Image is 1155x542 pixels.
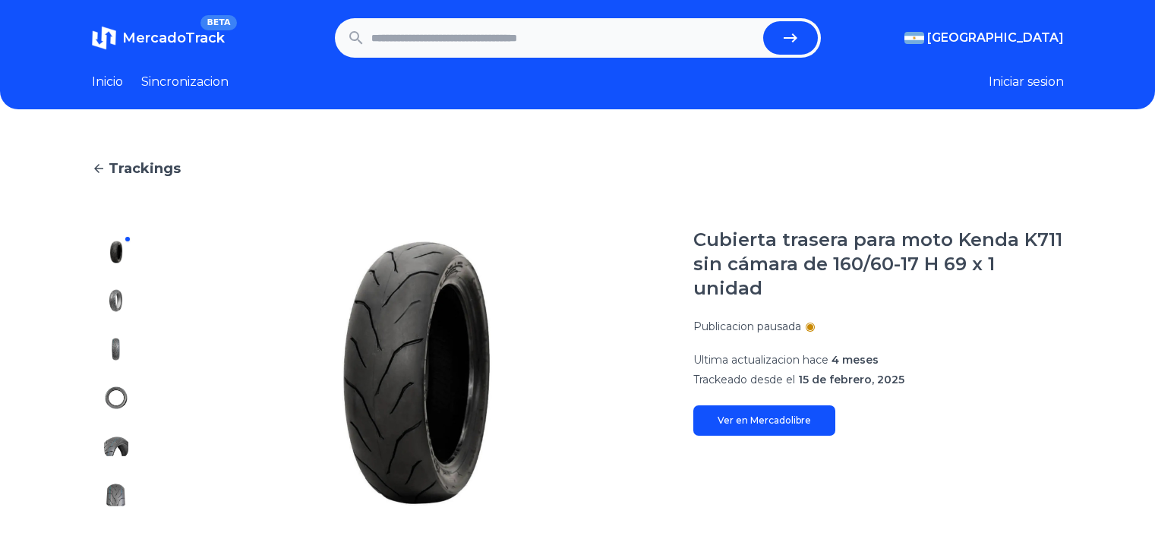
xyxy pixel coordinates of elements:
h1: Cubierta trasera para moto Kenda K711 sin cámara de 160/60-17 H 69 x 1 unidad [693,228,1064,301]
span: BETA [200,15,236,30]
a: Sincronizacion [141,73,229,91]
img: Cubierta trasera para moto Kenda K711 sin cámara de 160/60-17 H 69 x 1 unidad [104,337,128,361]
img: Cubierta trasera para moto Kenda K711 sin cámara de 160/60-17 H 69 x 1 unidad [104,483,128,507]
span: 4 meses [832,353,879,367]
img: Cubierta trasera para moto Kenda K711 sin cámara de 160/60-17 H 69 x 1 unidad [104,240,128,264]
img: MercadoTrack [92,26,116,50]
img: Argentina [904,32,924,44]
button: Iniciar sesion [989,73,1064,91]
a: Inicio [92,73,123,91]
span: MercadoTrack [122,30,225,46]
span: Ultima actualizacion hace [693,353,828,367]
a: MercadoTrackBETA [92,26,225,50]
span: [GEOGRAPHIC_DATA] [927,29,1064,47]
img: Cubierta trasera para moto Kenda K711 sin cámara de 160/60-17 H 69 x 1 unidad [104,386,128,410]
img: Cubierta trasera para moto Kenda K711 sin cámara de 160/60-17 H 69 x 1 unidad [171,228,663,519]
a: Ver en Mercadolibre [693,405,835,436]
button: [GEOGRAPHIC_DATA] [904,29,1064,47]
img: Cubierta trasera para moto Kenda K711 sin cámara de 160/60-17 H 69 x 1 unidad [104,434,128,458]
span: Trackings [109,158,181,179]
span: Trackeado desde el [693,373,795,386]
img: Cubierta trasera para moto Kenda K711 sin cámara de 160/60-17 H 69 x 1 unidad [104,288,128,313]
p: Publicacion pausada [693,319,801,334]
a: Trackings [92,158,1064,179]
span: 15 de febrero, 2025 [798,373,904,386]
